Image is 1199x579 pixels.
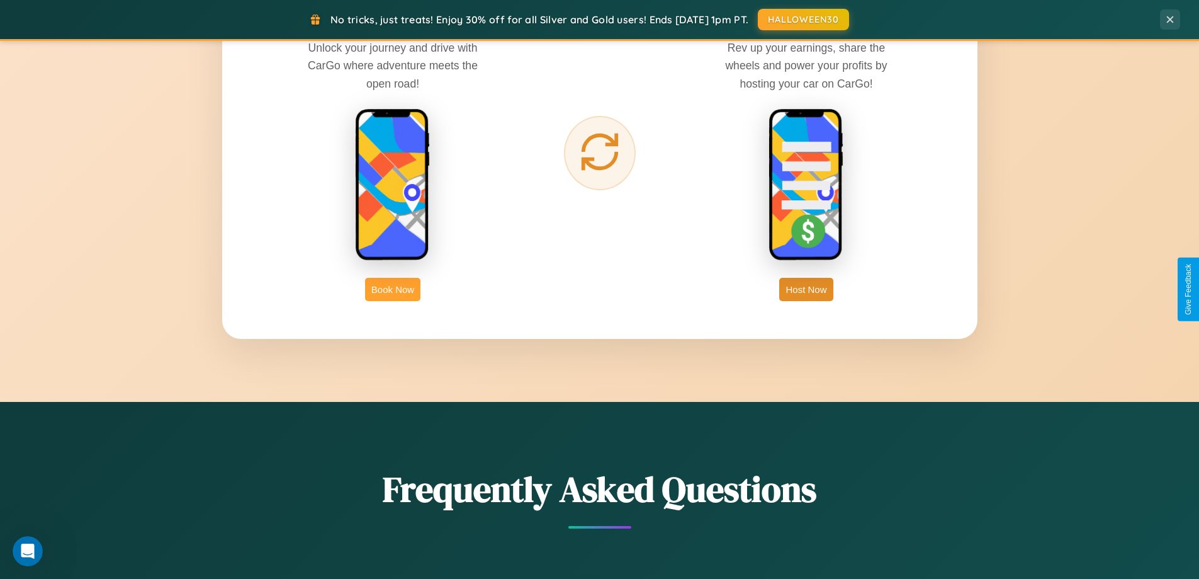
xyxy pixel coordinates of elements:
button: Host Now [779,278,833,301]
button: HALLOWEEN30 [758,9,849,30]
p: Rev up your earnings, share the wheels and power your profits by hosting your car on CarGo! [712,39,901,92]
iframe: Intercom live chat [13,536,43,566]
h2: Frequently Asked Questions [222,465,977,513]
img: rent phone [355,108,431,262]
div: Give Feedback [1184,264,1193,315]
img: host phone [768,108,844,262]
button: Book Now [365,278,420,301]
span: No tricks, just treats! Enjoy 30% off for all Silver and Gold users! Ends [DATE] 1pm PT. [330,13,748,26]
p: Unlock your journey and drive with CarGo where adventure meets the open road! [298,39,487,92]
